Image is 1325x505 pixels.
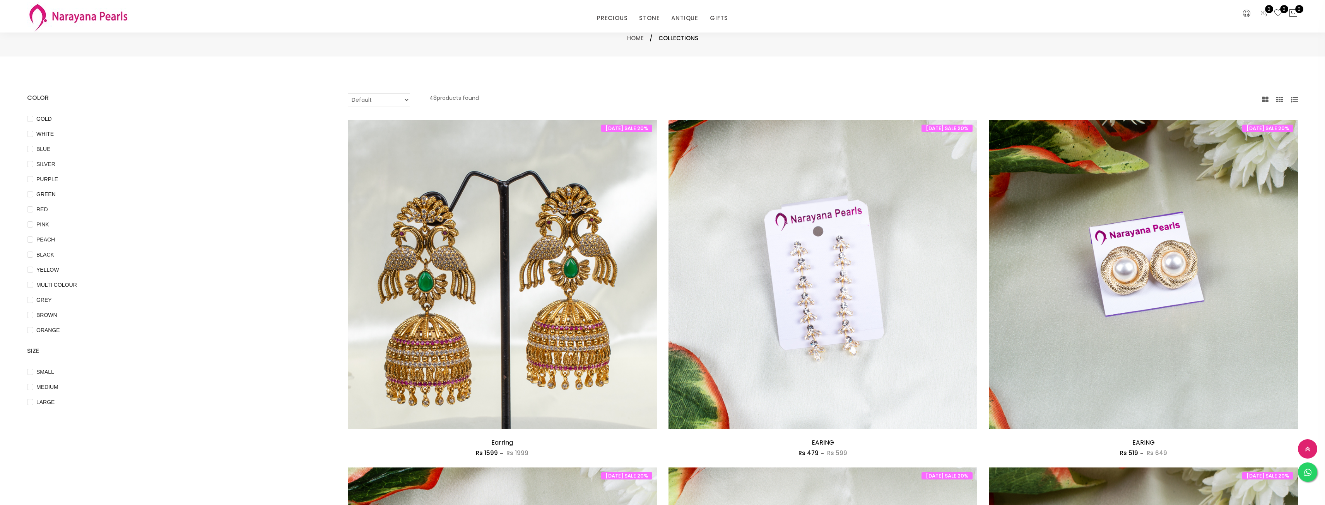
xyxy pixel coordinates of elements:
span: YELLOW [33,265,62,274]
span: ORANGE [33,326,63,334]
span: LARGE [33,398,58,406]
span: SILVER [33,160,58,168]
a: EARING [812,438,834,447]
a: STONE [639,12,660,24]
span: Rs 1599 [476,449,498,457]
h4: SIZE [27,346,325,356]
span: [DATE] SALE 20% [922,125,973,132]
span: [DATE] SALE 20% [601,125,652,132]
span: / [650,34,653,43]
span: [DATE] SALE 20% [1242,472,1293,479]
a: 0 [1274,9,1283,19]
span: Rs 519 [1120,449,1138,457]
h4: COLOR [27,93,325,103]
span: BLUE [33,145,54,153]
span: [DATE] SALE 20% [601,472,652,479]
p: 48 products found [429,93,479,106]
span: GREEN [33,190,59,199]
a: GIFTS [710,12,728,24]
span: 0 [1280,5,1288,13]
span: SMALL [33,368,57,376]
span: BLACK [33,250,57,259]
span: PINK [33,220,52,229]
span: Collections [658,34,698,43]
button: 0 [1289,9,1298,19]
span: Rs 1999 [506,449,528,457]
span: 0 [1265,5,1273,13]
span: [DATE] SALE 20% [922,472,973,479]
a: EARING [1132,438,1155,447]
span: Rs 599 [827,449,847,457]
a: ANTIQUE [671,12,698,24]
a: Earring [491,438,513,447]
a: 0 [1258,9,1268,19]
span: Rs 479 [798,449,819,457]
span: 0 [1295,5,1303,13]
span: GOLD [33,115,55,123]
span: MEDIUM [33,383,62,391]
span: PURPLE [33,175,61,183]
span: WHITE [33,130,57,138]
span: RED [33,205,51,214]
span: BROWN [33,311,60,319]
span: GREY [33,296,55,304]
span: [DATE] SALE 20% [1242,125,1293,132]
a: Home [627,34,644,42]
span: PEACH [33,235,58,244]
span: MULTI COLOUR [33,281,80,289]
a: PRECIOUS [597,12,627,24]
span: Rs 649 [1147,449,1167,457]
